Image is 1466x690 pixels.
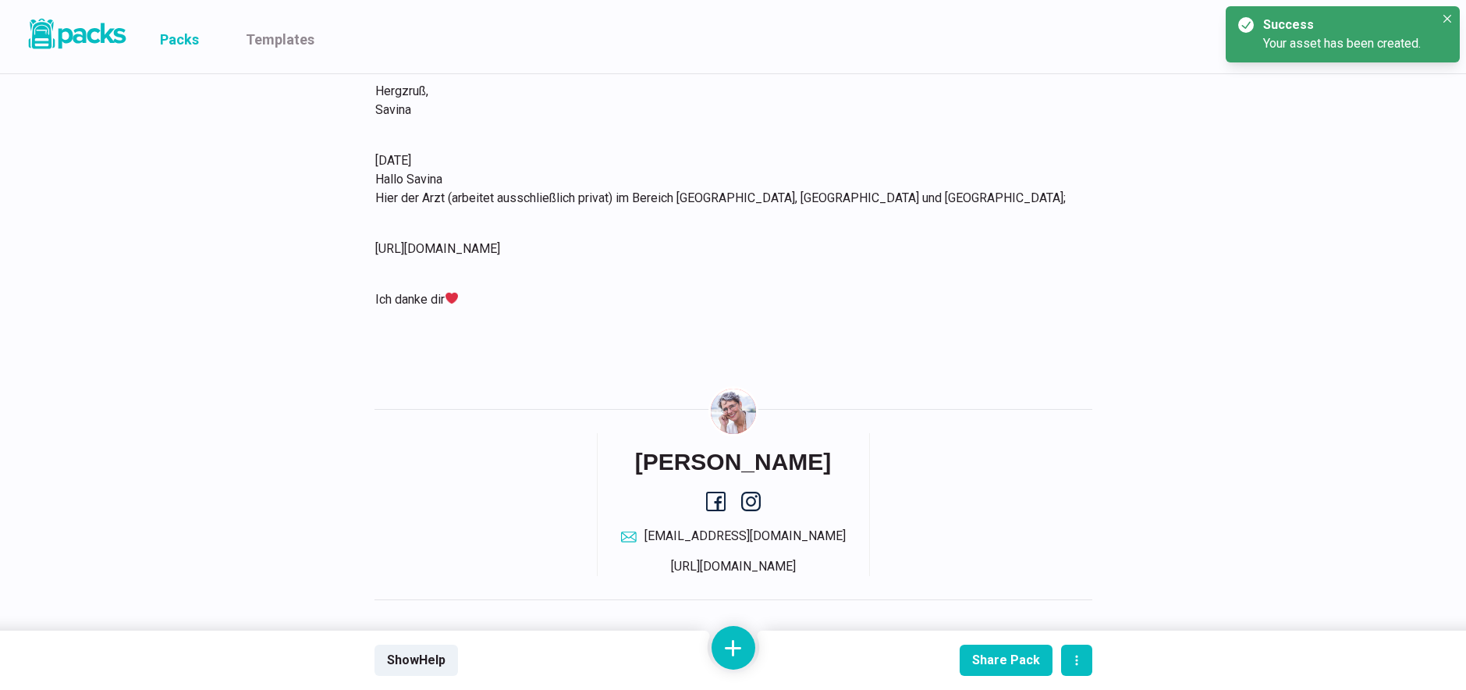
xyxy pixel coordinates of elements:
a: facebook [706,492,726,511]
div: Your asset has been created. [1263,34,1435,53]
a: Packs logo [23,16,129,58]
p: Ich danke dir [375,290,1073,309]
button: actions [1061,645,1092,676]
button: ShowHelp [374,645,458,676]
button: Close [1438,9,1457,28]
div: Share Pack [972,653,1040,667]
img: Savina Tilmann [711,389,756,434]
a: instagram [741,492,761,511]
h6: [PERSON_NAME] [635,448,832,476]
div: Success [1263,16,1429,34]
p: Hergzruß, Savina [375,82,1073,119]
a: [URL][DOMAIN_NAME] [671,559,796,574]
a: email [621,527,846,546]
img: ❤️ [445,292,458,304]
img: Packs logo [23,16,129,52]
div: [EMAIL_ADDRESS][DOMAIN_NAME] [644,527,846,546]
p: [DATE] Hallo Savina Hier der Arzt (arbeitet ausschließlich privat) im Bereich [GEOGRAPHIC_DATA], ... [375,151,1073,208]
p: [URL][DOMAIN_NAME] [375,240,1073,258]
button: Share Pack [960,645,1052,676]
